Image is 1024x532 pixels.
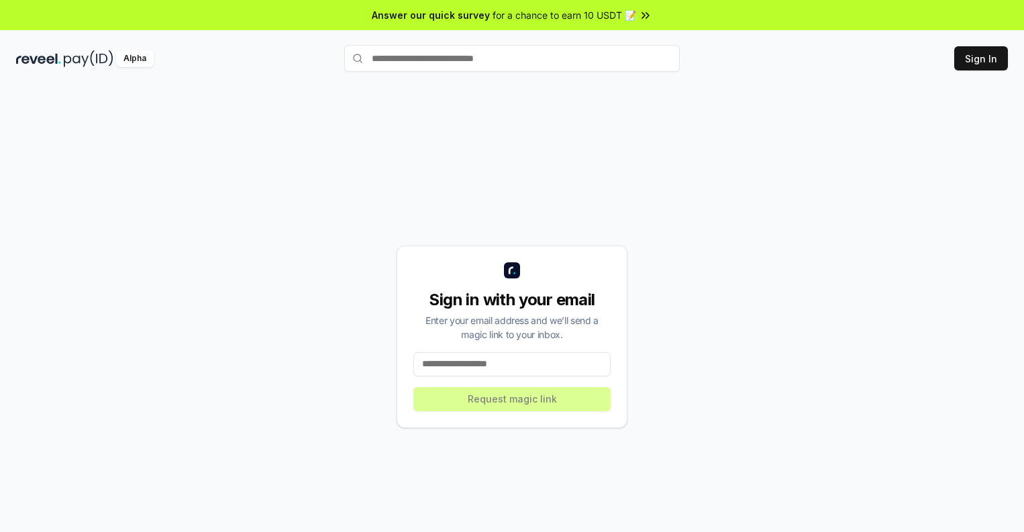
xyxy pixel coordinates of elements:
[64,50,113,67] img: pay_id
[504,262,520,278] img: logo_small
[16,50,61,67] img: reveel_dark
[954,46,1008,70] button: Sign In
[116,50,154,67] div: Alpha
[413,289,611,311] div: Sign in with your email
[413,313,611,341] div: Enter your email address and we’ll send a magic link to your inbox.
[372,8,490,22] span: Answer our quick survey
[493,8,636,22] span: for a chance to earn 10 USDT 📝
